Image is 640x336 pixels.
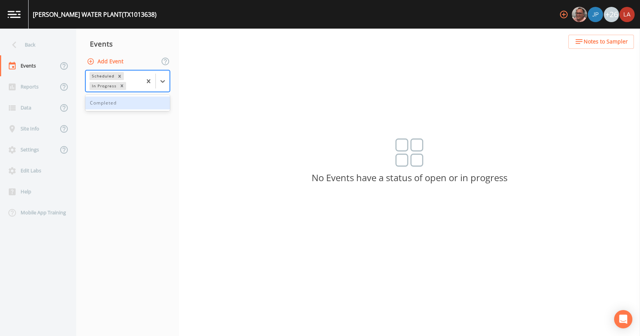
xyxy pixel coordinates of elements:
[587,7,603,22] div: Joshua gere Paul
[8,11,21,18] img: logo
[90,72,115,80] div: Scheduled
[85,55,126,69] button: Add Event
[588,7,603,22] img: 41241ef155101aa6d92a04480b0d0000
[571,7,587,22] div: Mike Franklin
[90,82,118,90] div: In Progress
[118,82,126,90] div: Remove In Progress
[33,10,157,19] div: [PERSON_NAME] WATER PLANT (TX1013638)
[395,138,424,167] img: svg%3e
[604,7,619,22] div: +26
[614,310,632,328] div: Open Intercom Messenger
[572,7,587,22] img: e2d790fa78825a4bb76dcb6ab311d44c
[115,72,124,80] div: Remove Scheduled
[85,96,170,109] div: Completed
[584,37,628,47] span: Notes to Sampler
[619,7,635,22] img: cf6e799eed601856facf0d2563d1856d
[179,174,640,181] p: No Events have a status of open or in progress
[76,34,179,53] div: Events
[568,35,634,49] button: Notes to Sampler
